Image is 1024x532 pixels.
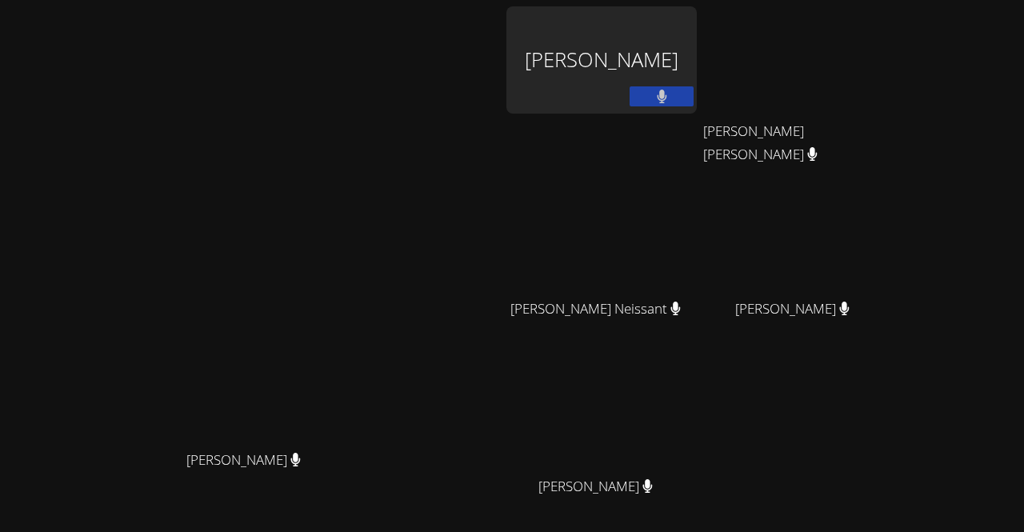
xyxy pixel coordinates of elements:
span: [PERSON_NAME] [PERSON_NAME] [703,120,881,166]
div: [PERSON_NAME] [506,6,697,114]
span: [PERSON_NAME] [538,475,653,498]
span: [PERSON_NAME] [186,449,301,472]
span: [PERSON_NAME] Neissant [510,298,681,321]
span: [PERSON_NAME] [735,298,850,321]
